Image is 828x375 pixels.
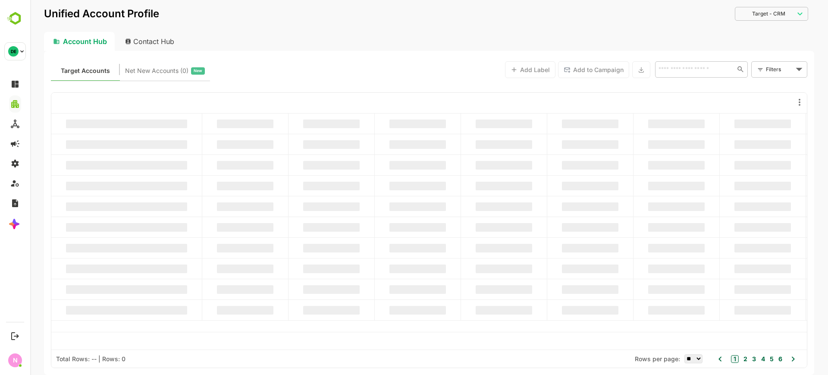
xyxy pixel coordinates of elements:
[95,65,158,76] span: Net New Accounts ( 0 )
[737,354,743,364] button: 5
[8,46,19,57] div: DE
[729,354,735,364] button: 4
[722,11,755,17] span: Target - CRM
[9,330,21,342] button: Logout
[14,32,85,51] div: Account Hub
[701,355,709,363] button: 1
[746,354,752,364] button: 6
[736,65,763,74] div: Filters
[4,10,26,27] img: BambooboxLogoMark.f1c84d78b4c51b1a7b5f700c9845e183.svg
[711,354,717,364] button: 2
[88,32,152,51] div: Contact Hub
[711,10,764,18] div: Target - CRM
[735,60,777,79] div: Filters
[8,353,22,367] div: N
[720,354,726,364] button: 3
[528,61,599,78] button: Add to Campaign
[26,355,95,362] div: Total Rows: -- | Rows: 0
[605,355,650,362] span: Rows per page:
[31,65,80,76] span: Known accounts you’ve identified to target - imported from CRM, Offline upload, or promoted from ...
[475,61,525,78] button: Add Label
[14,9,129,19] p: Unified Account Profile
[602,61,620,78] button: Export the selected data as CSV
[705,6,778,22] div: Target - CRM
[163,65,172,76] span: New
